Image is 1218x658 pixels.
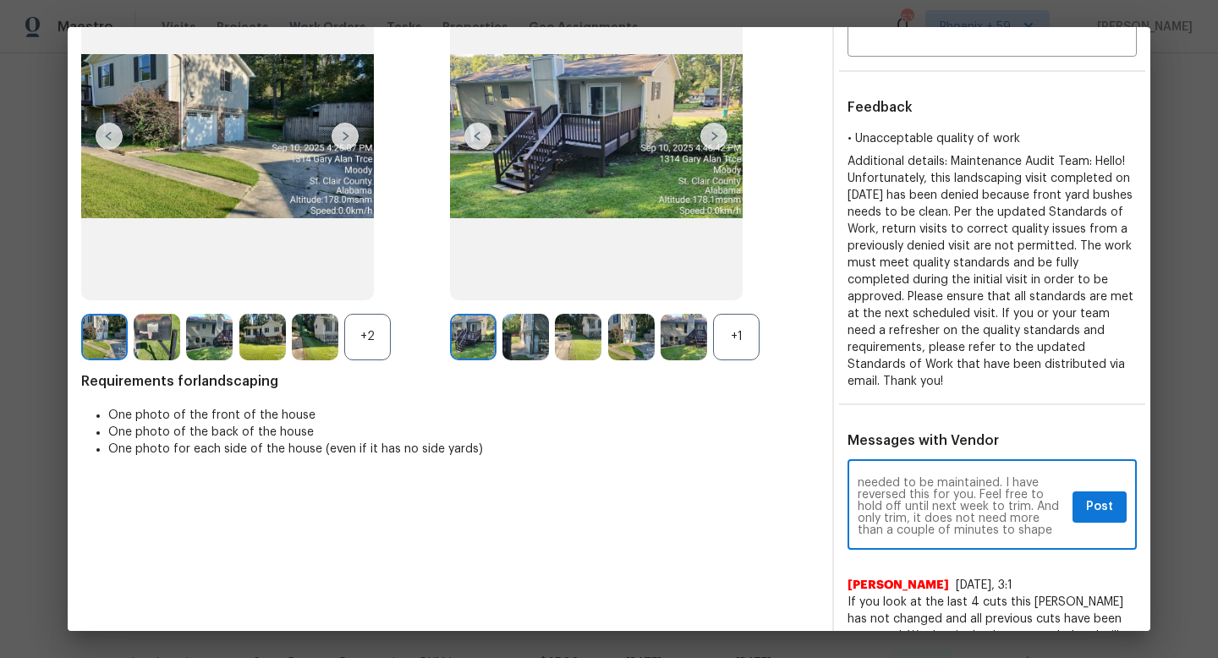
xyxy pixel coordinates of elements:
div: +1 [713,314,760,360]
div: +2 [344,314,391,360]
li: One photo of the back of the house [108,424,819,441]
img: right-chevron-button-url [332,123,359,150]
img: left-chevron-button-url [96,123,123,150]
img: right-chevron-button-url [700,123,727,150]
span: • Unacceptable quality of work [848,133,1020,145]
span: Post [1086,496,1113,518]
li: One photo for each side of the house (even if it has no side yards) [108,441,819,458]
span: Additional details: Maintenance Audit Team: Hello! Unfortunately, this landscaping visit complete... [848,156,1133,387]
span: Messages with Vendor [848,434,999,447]
button: Post [1073,491,1127,523]
span: Feedback [848,101,913,114]
span: [PERSON_NAME] [848,577,949,594]
textarea: Hi [PERSON_NAME]! I am going to approve this cut for ya. We are tightening our requirements here ... [858,477,1066,536]
img: left-chevron-button-url [464,123,491,150]
li: One photo of the front of the house [108,407,819,424]
span: Requirements for landscaping [81,373,819,390]
span: [DATE], 3:1 [956,579,1012,591]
